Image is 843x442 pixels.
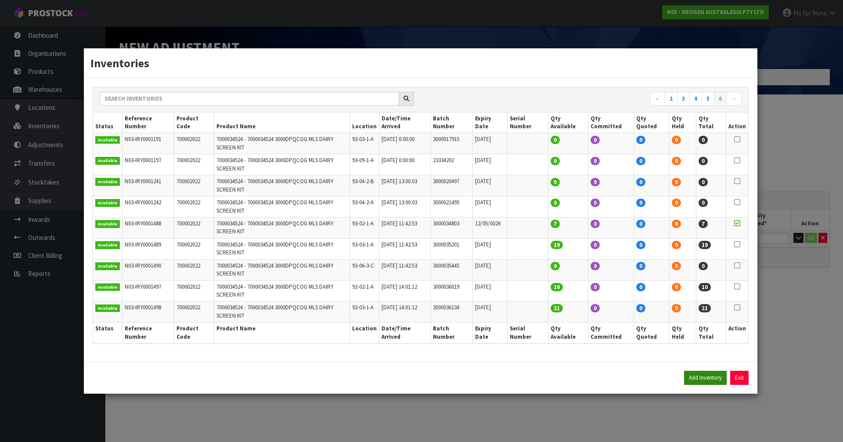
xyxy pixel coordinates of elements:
[634,112,670,133] th: Qty Quoted
[93,322,122,343] th: Status
[214,259,349,280] td: 7000034524 - 7000034524 3000DPQCOG MLS DAIRY SCREEN KIT
[636,262,645,270] span: 0
[726,92,742,106] a: →
[699,220,708,228] span: 7
[430,133,472,154] td: 3000017915
[122,217,174,238] td: N03-IRY0001488
[122,112,174,133] th: Reference Number
[699,178,708,186] span: 0
[588,322,634,343] th: Qty Committed
[699,157,708,165] span: 0
[699,136,708,144] span: 0
[591,136,600,144] span: 0
[95,241,120,249] span: Available
[672,262,681,270] span: 0
[430,238,472,259] td: 3000035201
[430,175,472,196] td: 3000020497
[174,133,214,154] td: 700002022
[95,199,120,207] span: Available
[588,112,634,133] th: Qty Committed
[473,322,508,343] th: Expiry Date
[636,136,645,144] span: 0
[475,135,491,143] span: [DATE]
[591,241,600,249] span: 0
[669,322,696,343] th: Qty Held
[591,199,600,207] span: 0
[174,238,214,259] td: 700002022
[669,112,696,133] th: Qty Held
[122,322,174,343] th: Reference Number
[379,322,431,343] th: Date/Time Arrived
[214,217,349,238] td: 7000034524 - 7000034524 3000DPQCOG MLS DAIRY SCREEN KIT
[174,175,214,196] td: 700002022
[636,220,645,228] span: 0
[702,92,714,106] a: 5
[95,220,120,228] span: Available
[551,262,560,270] span: 0
[696,112,726,133] th: Qty Total
[508,322,548,343] th: Serial Number
[122,133,174,154] td: N03-IRY0001191
[551,178,560,186] span: 0
[430,154,472,175] td: 23334202
[430,196,472,217] td: 3000021495
[672,199,681,207] span: 0
[684,371,727,385] button: Add Inventory
[636,157,645,165] span: 0
[591,283,600,291] span: 0
[174,322,214,343] th: Product Code
[214,133,349,154] td: 7000034524 - 7000034524 3000DPQCOG MLS DAIRY SCREEN KIT
[350,301,379,322] td: 92-03-1-A
[591,178,600,186] span: 0
[591,304,600,312] span: 0
[430,217,472,238] td: 3000034803
[551,220,560,228] span: 7
[122,196,174,217] td: N03-IRY0001242
[174,259,214,280] td: 700002022
[379,196,431,217] td: [DATE] 13:00:03
[672,241,681,249] span: 0
[350,322,379,343] th: Location
[214,112,349,133] th: Product Name
[672,304,681,312] span: 0
[726,112,748,133] th: Action
[677,92,690,106] a: 3
[696,322,726,343] th: Qty Total
[350,217,379,238] td: 93-02-1-A
[174,217,214,238] td: 700002022
[350,238,379,259] td: 93-03-1-A
[379,217,431,238] td: [DATE] 11:42:53
[214,280,349,301] td: 7000034524 - 7000034524 3000DPQCOG MLS DAIRY SCREEN KIT
[122,154,174,175] td: N03-IRY0001197
[90,55,751,71] h3: Inventories
[475,156,491,164] span: [DATE]
[672,136,681,144] span: 0
[379,301,431,322] td: [DATE] 14:01:12
[214,154,349,175] td: 7000034524 - 7000034524 3000DPQCOG MLS DAIRY SCREEN KIT
[699,262,708,270] span: 0
[214,196,349,217] td: 7000034524 - 7000034524 3000DPQCOG MLS DAIRY SCREEN KIT
[95,283,120,291] span: Available
[636,199,645,207] span: 0
[350,196,379,217] td: 93-04-2-A
[672,220,681,228] span: 0
[350,133,379,154] td: 93-03-1-A
[591,220,600,228] span: 0
[95,304,120,312] span: Available
[93,112,122,133] th: Status
[672,283,681,291] span: 0
[591,262,600,270] span: 0
[214,238,349,259] td: 7000034524 - 7000034524 3000DPQCOG MLS DAIRY SCREEN KIT
[379,154,431,175] td: [DATE] 0:00:00
[508,112,548,133] th: Serial Number
[551,136,560,144] span: 0
[634,322,670,343] th: Qty Quoted
[379,175,431,196] td: [DATE] 13:00:03
[430,280,472,301] td: 3000036019
[699,199,708,207] span: 0
[122,301,174,322] td: N03-IRY0001498
[475,220,501,227] span: 12/05/0026
[551,304,563,312] span: 21
[672,178,681,186] span: 0
[350,259,379,280] td: 93-06-3-C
